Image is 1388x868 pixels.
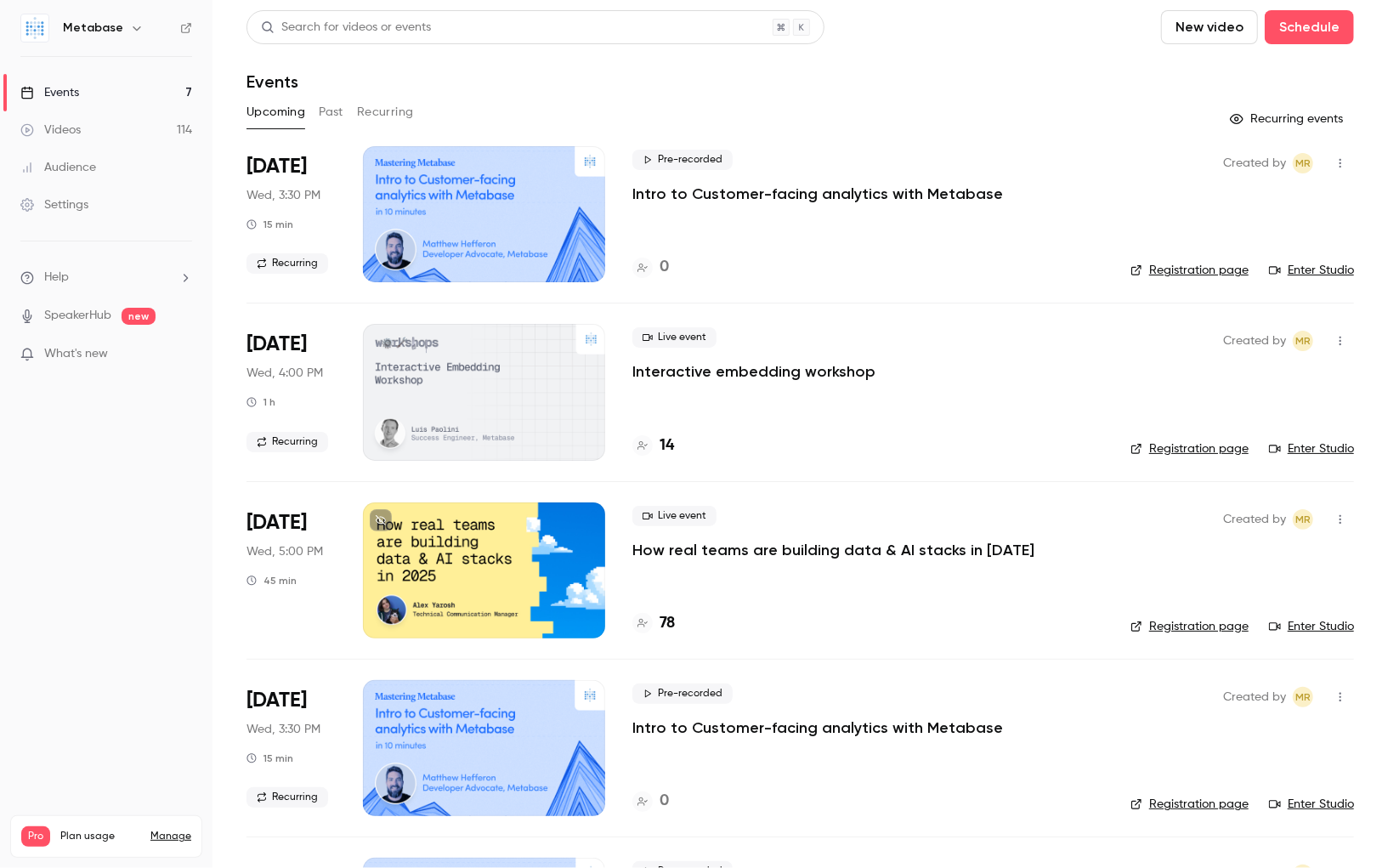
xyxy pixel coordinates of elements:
[1269,440,1354,457] a: Enter Studio
[20,269,192,286] li: help-dropdown-opener
[1269,618,1354,635] a: Enter Studio
[44,345,108,363] span: What's new
[1293,509,1313,530] span: Margaret Rimek
[632,361,875,382] a: Interactive embedding workshop
[1293,331,1313,351] span: Margaret Rimek
[20,159,96,176] div: Audience
[1295,687,1311,707] span: MR
[63,20,123,37] h6: Metabase
[1130,796,1249,813] a: Registration page
[150,830,191,843] a: Manage
[246,752,293,765] div: 15 min
[660,612,675,635] h4: 78
[1293,153,1313,173] span: Margaret Rimek
[632,184,1003,204] a: Intro to Customer-facing analytics with Metabase
[246,687,307,714] span: [DATE]
[246,574,297,587] div: 45 min
[1293,687,1313,707] span: Margaret Rimek
[1269,262,1354,279] a: Enter Studio
[246,432,328,452] span: Recurring
[21,826,50,847] span: Pro
[660,790,669,813] h4: 0
[246,146,336,282] div: Oct 1 Wed, 3:30 PM (Europe/Lisbon)
[44,269,69,286] span: Help
[1223,331,1286,351] span: Created by
[632,790,669,813] a: 0
[1223,687,1286,707] span: Created by
[20,122,81,139] div: Videos
[172,347,192,362] iframe: Noticeable Trigger
[20,196,88,213] div: Settings
[357,99,414,126] button: Recurring
[44,307,111,325] a: SpeakerHub
[246,187,320,204] span: Wed, 3:30 PM
[1130,618,1249,635] a: Registration page
[660,434,674,457] h4: 14
[1222,105,1354,133] button: Recurring events
[246,395,275,409] div: 1 h
[632,612,675,635] a: 78
[1295,509,1311,530] span: MR
[122,308,156,325] span: new
[246,253,328,274] span: Recurring
[246,721,320,738] span: Wed, 3:30 PM
[60,830,140,843] span: Plan usage
[632,434,674,457] a: 14
[660,256,669,279] h4: 0
[246,365,323,382] span: Wed, 4:00 PM
[1295,331,1311,351] span: MR
[246,680,336,816] div: Oct 8 Wed, 3:30 PM (Europe/Lisbon)
[1223,509,1286,530] span: Created by
[1130,440,1249,457] a: Registration page
[246,502,336,638] div: Oct 1 Wed, 5:00 PM (Europe/Lisbon)
[632,540,1034,560] a: How real teams are building data & AI stacks in [DATE]
[1269,796,1354,813] a: Enter Studio
[21,14,48,42] img: Metabase
[632,506,717,526] span: Live event
[246,153,307,180] span: [DATE]
[246,509,307,536] span: [DATE]
[1223,153,1286,173] span: Created by
[246,324,336,460] div: Oct 1 Wed, 4:00 PM (Europe/Lisbon)
[319,99,343,126] button: Past
[246,71,298,92] h1: Events
[632,150,733,170] span: Pre-recorded
[632,256,669,279] a: 0
[246,218,293,231] div: 15 min
[632,327,717,348] span: Live event
[1295,153,1311,173] span: MR
[246,331,307,358] span: [DATE]
[246,787,328,808] span: Recurring
[632,684,733,704] span: Pre-recorded
[246,543,323,560] span: Wed, 5:00 PM
[261,19,431,37] div: Search for videos or events
[1161,10,1258,44] button: New video
[246,99,305,126] button: Upcoming
[632,718,1003,738] a: Intro to Customer-facing analytics with Metabase
[20,84,79,101] div: Events
[1130,262,1249,279] a: Registration page
[1265,10,1354,44] button: Schedule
